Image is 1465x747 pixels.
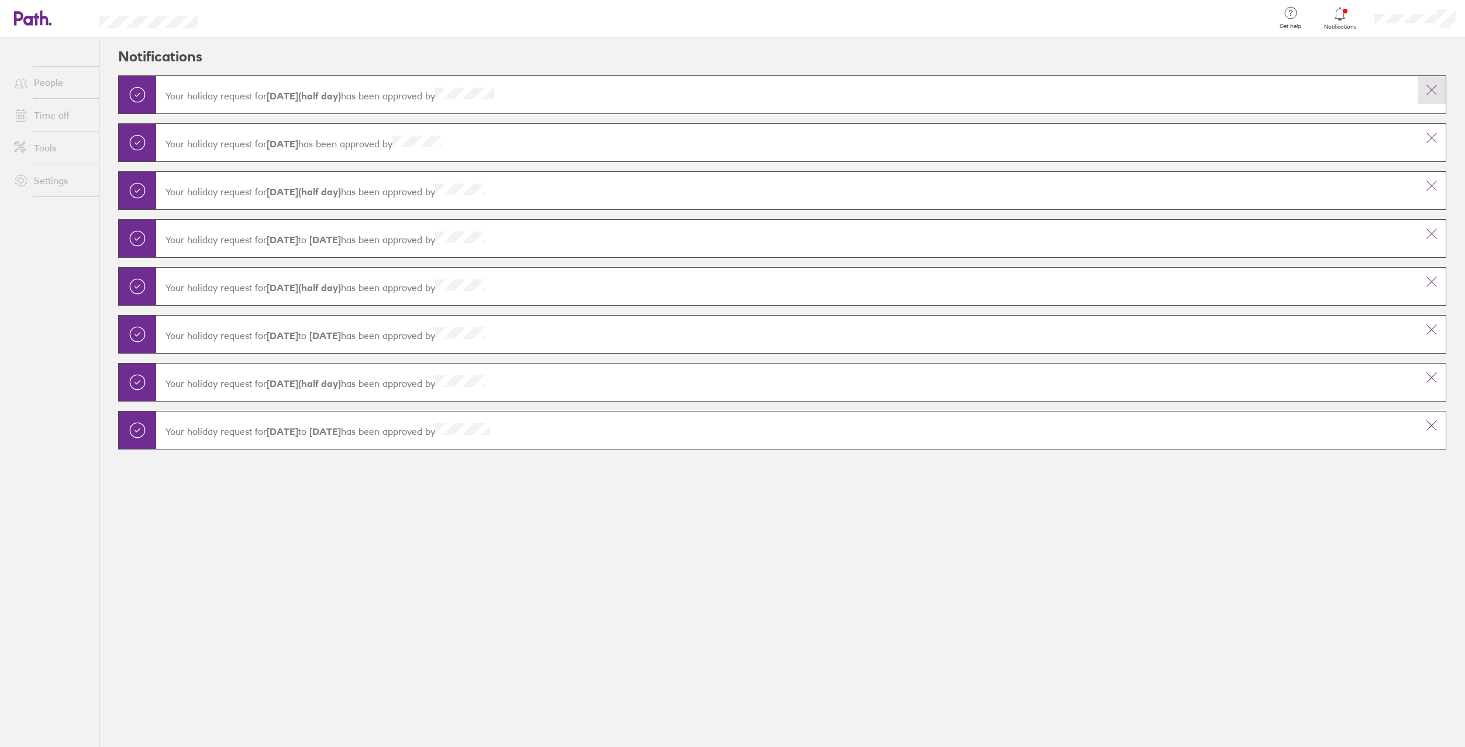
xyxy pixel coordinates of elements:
[166,231,1408,245] p: Your holiday request for has been approved by
[166,423,1408,437] p: Your holiday request for has been approved by
[166,375,1408,389] p: Your holiday request for has been approved by
[5,169,99,192] a: Settings
[166,279,1408,293] p: Your holiday request for has been approved by
[1271,23,1309,30] span: Get help
[267,330,341,341] span: to
[267,330,298,341] strong: [DATE]
[306,426,341,437] strong: [DATE]
[166,184,1408,198] p: Your holiday request for has been approved by
[1321,23,1359,30] span: Notifications
[267,186,341,198] strong: [DATE] (half day)
[267,378,341,389] strong: [DATE] (half day)
[306,234,341,245] strong: [DATE]
[166,327,1408,341] p: Your holiday request for has been approved by
[1321,6,1359,30] a: Notifications
[166,136,1408,150] p: Your holiday request for has been approved by
[267,426,341,437] span: to
[166,88,1408,102] p: Your holiday request for has been approved by
[118,38,202,75] h2: Notifications
[267,234,341,245] span: to
[5,136,99,160] a: Tools
[306,330,341,341] strong: [DATE]
[267,138,298,150] strong: [DATE]
[5,71,99,94] a: People
[267,234,298,245] strong: [DATE]
[5,103,99,127] a: Time off
[267,282,341,293] strong: [DATE] (half day)
[267,426,298,437] strong: [DATE]
[267,90,341,102] strong: [DATE] (half day)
